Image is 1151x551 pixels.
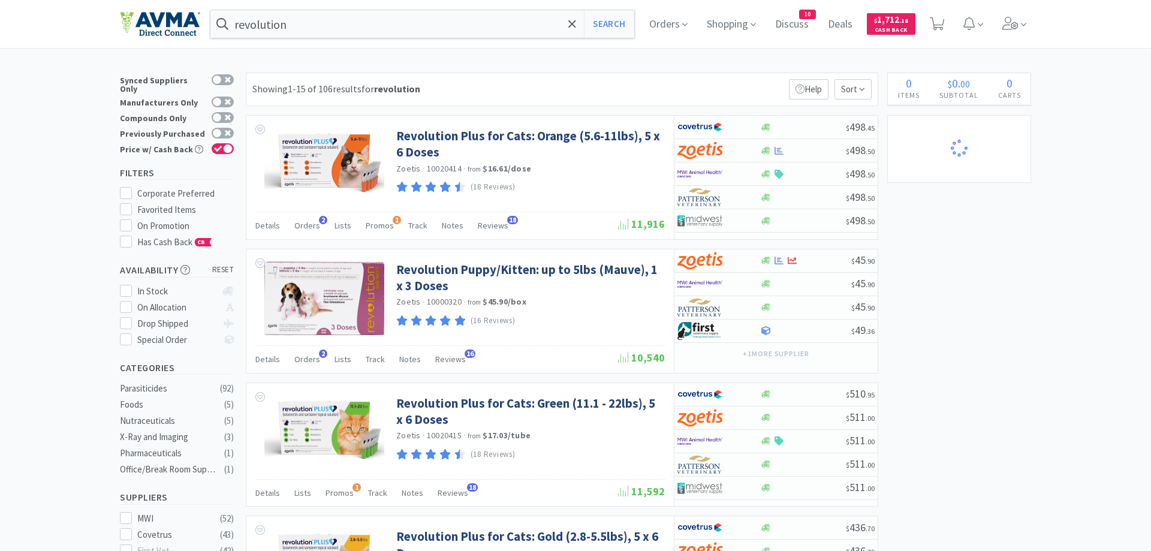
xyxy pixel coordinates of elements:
[677,409,722,427] img: a673e5ab4e5e497494167fe422e9a3ab.png
[224,430,234,444] div: ( 3 )
[471,448,516,461] p: (18 Reviews)
[846,524,849,533] span: $
[255,354,280,365] span: Details
[846,410,875,424] span: 511
[800,10,815,19] span: 10
[960,78,970,90] span: 00
[423,163,425,174] span: ·
[846,167,875,180] span: 498
[393,216,401,224] span: 1
[294,354,320,365] span: Orders
[866,280,875,289] span: . 90
[442,220,463,231] span: Notes
[294,487,311,498] span: Lists
[435,354,466,365] span: Reviews
[471,181,516,194] p: (18 Reviews)
[399,354,421,365] span: Notes
[427,163,462,174] span: 10020414
[677,275,722,293] img: f6b2451649754179b5b4e0c70c3f7cb0_2.png
[846,217,849,226] span: $
[220,381,234,396] div: ( 92 )
[120,11,200,37] img: e4e33dab9f054f5782a47901c742baa9_102.png
[120,490,234,504] h5: Suppliers
[770,19,813,30] a: Discuss10
[846,170,849,179] span: $
[120,143,206,153] div: Price w/ Cash Back
[677,456,722,474] img: f5e969b455434c6296c6d81ef179fa71_3.png
[866,170,875,179] span: . 50
[212,264,234,276] span: reset
[352,483,361,492] span: 1
[402,487,423,498] span: Notes
[396,395,662,428] a: Revolution Plus for Cats: Green (11.1 - 22lbs), 5 x 6 Doses
[220,511,234,526] div: ( 52 )
[210,10,634,38] input: Search by item, sku, manufacturer, ingredient, size...
[366,354,385,365] span: Track
[137,236,212,248] span: Has Cash Back
[468,298,481,306] span: from
[468,432,481,440] span: from
[846,520,875,534] span: 436
[120,74,206,93] div: Synced Suppliers Only
[137,186,234,201] div: Corporate Preferred
[137,284,217,299] div: In Stock
[120,112,206,122] div: Compounds Only
[846,143,875,157] span: 498
[929,77,988,89] div: .
[120,414,217,428] div: Nutraceuticals
[677,188,722,206] img: f5e969b455434c6296c6d81ef179fa71_3.png
[906,76,912,91] span: 0
[874,17,877,25] span: $
[866,460,875,469] span: . 00
[846,414,849,423] span: $
[677,519,722,537] img: 77fca1acd8b6420a9015268ca798ef17_1.png
[677,165,722,183] img: f6b2451649754179b5b4e0c70c3f7cb0_2.png
[834,79,872,100] span: Sort
[846,213,875,227] span: 498
[846,480,875,494] span: 511
[120,398,217,412] div: Foods
[677,299,722,317] img: f5e969b455434c6296c6d81ef179fa71_3.png
[264,128,384,195] img: 85b44d6360d841bcb525b5852471d193_605214.png
[255,487,280,498] span: Details
[866,327,875,336] span: . 36
[471,315,516,327] p: (16 Reviews)
[396,296,421,307] a: Zoetis
[463,430,466,441] span: ·
[137,528,212,542] div: Covetrus
[866,217,875,226] span: . 50
[319,350,327,358] span: 2
[463,163,466,174] span: ·
[326,487,354,498] span: Promos
[120,361,234,375] h5: Categories
[195,239,207,246] span: CB
[224,398,234,412] div: ( 5 )
[846,194,849,203] span: $
[851,280,855,289] span: $
[851,323,875,337] span: 49
[224,446,234,460] div: ( 1 )
[423,297,425,308] span: ·
[438,487,468,498] span: Reviews
[867,8,915,40] a: $1,712.18Cash Back
[120,263,234,277] h5: Availability
[584,10,634,38] button: Search
[220,528,234,542] div: ( 43 )
[264,395,384,463] img: d51d7f1409d84c2aa3946106e3980734_605233.png
[866,194,875,203] span: . 50
[851,327,855,336] span: $
[396,261,662,294] a: Revolution Puppy/Kitten: up to 5lbs (Mauve), 1 x 3 Doses
[866,390,875,399] span: . 95
[677,432,722,450] img: f6b2451649754179b5b4e0c70c3f7cb0_2.png
[846,390,849,399] span: $
[120,462,217,477] div: Office/Break Room Supplies
[866,414,875,423] span: . 00
[677,141,722,159] img: a673e5ab4e5e497494167fe422e9a3ab.png
[374,83,420,95] strong: revolution
[737,345,815,362] button: +1more supplier
[396,430,421,441] a: Zoetis
[789,79,828,100] p: Help
[137,300,217,315] div: On Allocation
[866,303,875,312] span: . 90
[335,220,351,231] span: Lists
